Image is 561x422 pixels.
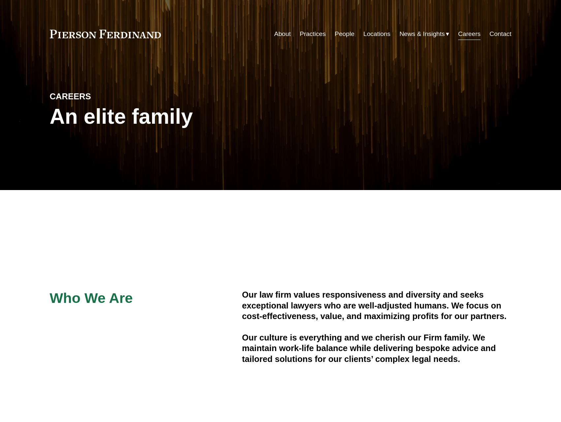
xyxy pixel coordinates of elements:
a: People [335,28,355,40]
span: News & Insights [399,28,445,40]
a: folder dropdown [399,28,449,40]
a: Careers [458,28,481,40]
a: Locations [363,28,390,40]
span: Who We Are [50,290,133,306]
h1: An elite family [50,105,281,129]
h4: CAREERS [50,91,165,102]
h4: Our culture is everything and we cherish our Firm family. We maintain work-life balance while del... [242,332,512,364]
a: Contact [489,28,511,40]
a: Practices [300,28,326,40]
a: About [274,28,291,40]
h4: Our law firm values responsiveness and diversity and seeks exceptional lawyers who are well-adjus... [242,289,512,321]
